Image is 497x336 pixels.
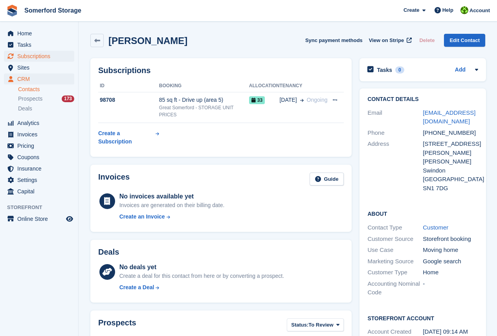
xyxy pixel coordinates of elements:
[17,140,64,151] span: Pricing
[4,140,74,151] a: menu
[416,34,438,47] button: Delete
[423,184,478,193] div: SN1 7DG
[442,6,453,14] span: Help
[7,204,78,211] span: Storefront
[423,109,475,125] a: [EMAIL_ADDRESS][DOMAIN_NAME]
[305,34,363,47] button: Sync payment methods
[18,95,42,103] span: Prospects
[367,246,423,255] div: Use Case
[17,129,64,140] span: Invoices
[17,28,64,39] span: Home
[367,96,478,103] h2: Contact Details
[17,39,64,50] span: Tasks
[423,257,478,266] div: Google search
[119,213,225,221] a: Create an Invoice
[4,152,74,163] a: menu
[17,186,64,197] span: Capital
[367,235,423,244] div: Customer Source
[423,246,478,255] div: Moving home
[423,235,478,244] div: Storefront booking
[119,283,154,292] div: Create a Deal
[6,5,18,17] img: stora-icon-8386f47178a22dfd0bd8f6a31ec36ba5ce8667c1dd55bd0f319d3a0aa187defe.svg
[279,80,327,92] th: Tenancy
[279,96,297,104] span: [DATE]
[108,35,187,46] h2: [PERSON_NAME]
[249,80,280,92] th: Allocation
[65,214,74,224] a: Preview store
[98,126,159,149] a: Create a Subscription
[98,80,159,92] th: ID
[423,175,478,184] div: [GEOGRAPHIC_DATA]
[4,129,74,140] a: menu
[98,66,344,75] h2: Subscriptions
[4,62,74,73] a: menu
[62,95,74,102] div: 173
[17,51,64,62] span: Subscriptions
[17,163,64,174] span: Insurance
[310,173,344,185] a: Guide
[423,279,478,297] div: -
[423,268,478,277] div: Home
[249,96,265,104] span: 33
[4,51,74,62] a: menu
[119,263,284,272] div: No deals yet
[423,224,448,231] a: Customer
[367,140,423,193] div: Address
[291,321,308,329] span: Status:
[98,318,136,333] h2: Prospects
[17,73,64,84] span: CRM
[98,173,130,185] h2: Invoices
[469,7,490,15] span: Account
[460,6,468,14] img: Michael Llewellen Palmer
[18,105,32,112] span: Deals
[119,283,284,292] a: Create a Deal
[18,86,74,93] a: Contacts
[4,163,74,174] a: menu
[366,34,413,47] a: View on Stripe
[159,96,249,104] div: 85 sq ft - Drive up (area 5)
[21,4,84,17] a: Somerford Storage
[4,39,74,50] a: menu
[98,129,154,146] div: Create a Subscription
[367,129,423,138] div: Phone
[159,80,249,92] th: Booking
[98,248,119,257] h2: Deals
[17,152,64,163] span: Coupons
[159,104,249,118] div: Great Somerford - STORAGE UNIT PRICES
[403,6,419,14] span: Create
[367,279,423,297] div: Accounting Nominal Code
[423,166,478,175] div: Swindon
[367,314,478,322] h2: Storefront Account
[4,73,74,84] a: menu
[119,201,225,209] div: Invoices are generated on their billing date.
[119,192,225,201] div: No invoices available yet
[367,108,423,126] div: Email
[377,66,392,73] h2: Tasks
[308,321,333,329] span: To Review
[367,223,423,232] div: Contact Type
[287,318,344,331] button: Status: To Review
[4,213,74,224] a: menu
[444,34,485,47] a: Edit Contact
[455,66,466,75] a: Add
[4,118,74,129] a: menu
[17,62,64,73] span: Sites
[367,268,423,277] div: Customer Type
[4,174,74,185] a: menu
[119,272,284,280] div: Create a deal for this contact from here or by converting a prospect.
[423,129,478,138] div: [PHONE_NUMBER]
[18,95,74,103] a: Prospects 173
[17,118,64,129] span: Analytics
[367,257,423,266] div: Marketing Source
[17,213,64,224] span: Online Store
[4,186,74,197] a: menu
[395,66,404,73] div: 0
[307,97,328,103] span: Ongoing
[4,28,74,39] a: menu
[119,213,165,221] div: Create an Invoice
[18,105,74,113] a: Deals
[423,140,478,166] div: [STREET_ADDRESS][PERSON_NAME][PERSON_NAME]
[367,209,478,217] h2: About
[98,96,159,104] div: 98708
[17,174,64,185] span: Settings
